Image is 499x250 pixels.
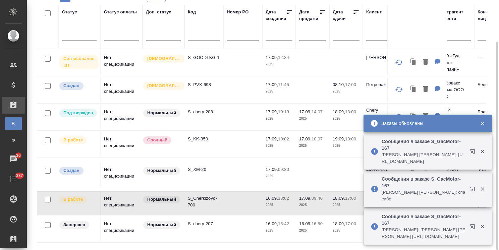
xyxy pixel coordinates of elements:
[266,9,286,22] div: Дата создания
[382,151,465,165] p: [PERSON_NAME] [PERSON_NAME]: [URL][DOMAIN_NAME]
[2,171,25,187] a: 387
[8,137,18,144] span: Ф
[299,196,312,201] p: 17.09,
[266,196,278,201] p: 16.09,
[143,54,181,63] div: Выставляется автоматически для первых 3 заказов нового контактного лица. Особое внимание
[345,136,356,141] p: 10:00
[59,195,97,204] div: Выставляет ПМ после принятия заказа от КМа
[266,115,292,122] p: 2025
[299,109,312,114] p: 17.09,
[439,9,471,22] div: Контрагент клиента
[382,176,465,189] p: Сообщения в заказе S_GacMotor-167
[147,137,167,143] p: Срочный
[476,148,489,154] button: Закрыть
[8,120,18,127] span: В
[59,81,97,90] div: Выставляется автоматически при создании заказа
[345,221,356,226] p: 17:00
[299,227,326,234] p: 2025
[382,227,465,240] p: [PERSON_NAME]: [PERSON_NAME] [PERSON_NAME] [URL][DOMAIN_NAME]
[431,110,444,123] button: Для КМ: 1 ЗПК к скану нужен скан заверения
[345,196,356,201] p: 17:00
[188,195,220,208] p: S_Cherkizovo-700
[333,82,345,87] p: 08.10,
[278,221,289,226] p: 16:42
[407,82,420,96] button: Клонировать
[266,88,292,95] p: 2025
[278,109,289,114] p: 10:19
[312,196,323,201] p: 09:40
[476,120,489,126] button: Закрыть
[382,213,465,227] p: Сообщения в заказе S_GacMotor-167
[266,221,278,226] p: 16.09,
[63,82,79,89] p: Создан
[143,221,181,230] div: Статус по умолчанию для стандартных заказов
[420,110,431,123] button: Удалить
[333,202,359,208] p: 2025
[299,115,326,122] p: 2025
[382,189,465,202] p: [PERSON_NAME] [PERSON_NAME]: спасибо
[278,55,289,60] p: 12:34
[63,110,93,116] p: Подтвержден
[188,109,220,115] p: S_chery-208
[59,109,97,118] div: Выставляет КМ после уточнения всех необходимых деталей и получения согласия клиента на запуск. С ...
[299,142,326,149] p: 2025
[407,55,420,69] button: Клонировать
[312,136,323,141] p: 10:07
[62,9,77,15] div: Статус
[266,61,292,68] p: 2025
[366,81,398,88] p: Петровакс
[188,221,220,227] p: S_chery-207
[439,53,471,73] p: ООО «Гуд Лукинг Компани»
[476,224,489,230] button: Закрыть
[476,186,489,192] button: Закрыть
[147,82,181,89] p: [DEMOGRAPHIC_DATA]
[143,136,181,145] div: Выставляется автоматически, если на указанный объем услуг необходимо больше времени в стандартном...
[312,221,323,226] p: 16:50
[101,192,143,215] td: Нет спецификации
[299,202,326,208] p: 2025
[188,166,220,173] p: S_XM-20
[59,221,97,230] div: Выставляет КМ при направлении счета или после выполнения всех работ/сдачи заказа клиенту. Окончат...
[59,136,97,145] div: Выставляет ПМ после принятия заказа от КМа
[101,132,143,156] td: Нет спецификации
[366,54,398,61] p: [PERSON_NAME]
[466,145,482,161] button: Открыть в новой вкладке
[266,173,292,180] p: 2025
[439,80,471,100] p: Петровакс Фарма ООО НПО
[333,9,353,22] div: Дата сдачи
[266,136,278,141] p: 17.09,
[266,167,278,172] p: 17.09,
[466,182,482,198] button: Открыть в новой вкладке
[143,195,181,204] div: Статус по умолчанию для стандартных заказов
[59,166,97,175] div: Выставляется автоматически при создании заказа
[147,222,176,228] p: Нормальный
[381,120,470,127] div: Заказы обновлены
[420,82,431,96] button: Удалить
[188,81,220,88] p: S_PVX-698
[391,109,407,125] button: Обновить
[366,107,398,127] p: Chery Automobile RUS
[266,202,292,208] p: 2025
[2,150,25,167] a: 36
[12,172,27,179] span: 387
[333,142,359,149] p: 2025
[188,54,220,61] p: S_GOODLKG-1
[299,136,312,141] p: 17.09,
[101,51,143,74] td: Нет спецификации
[420,55,431,69] button: Удалить
[101,105,143,129] td: Нет спецификации
[382,138,465,151] p: Сообщения в заказе S_GacMotor-167
[466,220,482,236] button: Открыть в новой вкладке
[147,55,181,62] p: [DEMOGRAPHIC_DATA]
[333,196,345,201] p: 18.09,
[333,88,359,95] p: 2025
[439,107,471,127] p: ЧЕРИ АВТОМОБИЛИ РУС
[188,136,220,142] p: S_KK-350
[431,55,444,69] button: Для КМ: стандарт и проф, дедлайна на перевод нет пока
[5,134,22,147] a: Ф
[366,9,382,15] div: Клиент
[63,196,83,203] p: В работе
[299,221,312,226] p: 16.09,
[407,110,420,123] button: Клонировать
[101,78,143,102] td: Нет спецификации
